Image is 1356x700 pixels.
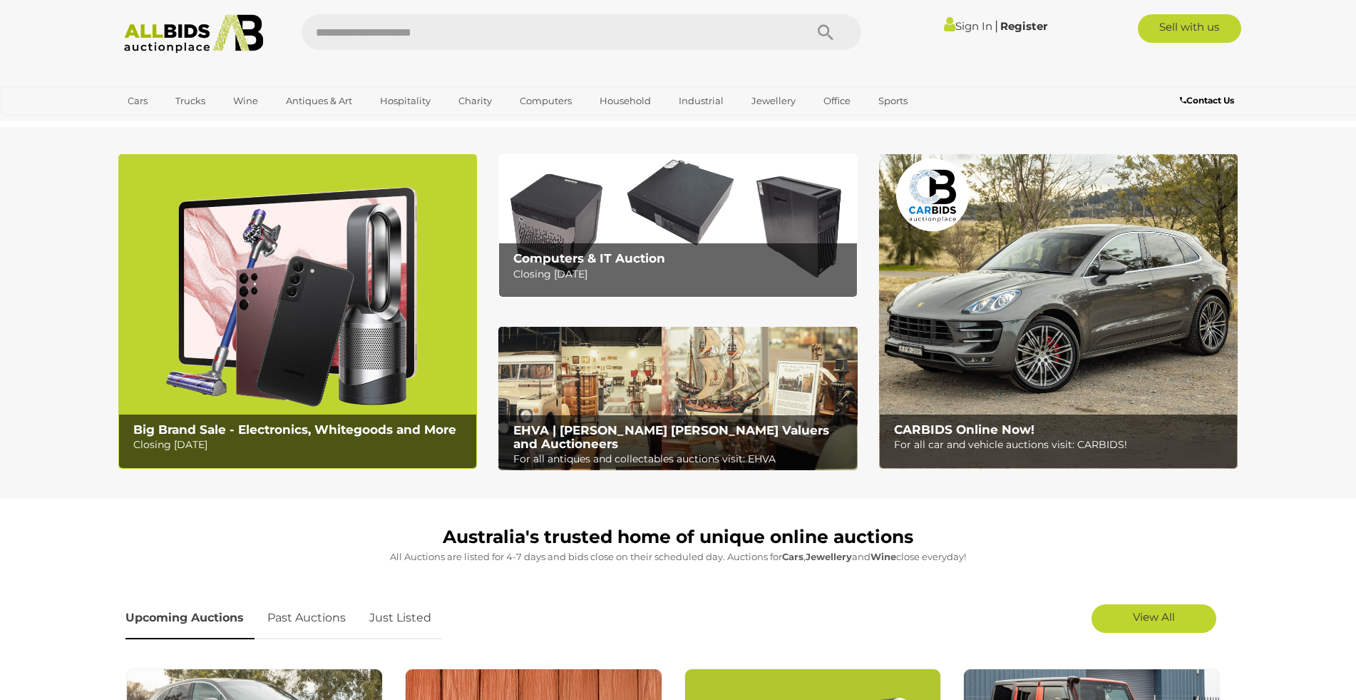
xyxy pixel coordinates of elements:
a: Upcoming Auctions [125,597,255,639]
strong: Cars [782,551,803,562]
p: Closing [DATE] [513,265,849,283]
button: Search [790,14,861,50]
h1: Australia's trusted home of unique online auctions [125,527,1231,547]
p: All Auctions are listed for 4-7 days and bids close on their scheduled day. Auctions for , and cl... [125,549,1231,565]
a: Antiques & Art [277,89,361,113]
p: For all car and vehicle auctions visit: CARBIDS! [894,436,1230,454]
a: CARBIDS Online Now! CARBIDS Online Now! For all car and vehicle auctions visit: CARBIDS! [879,154,1238,469]
strong: Jewellery [806,551,852,562]
a: Sports [869,89,917,113]
a: Trucks [166,89,215,113]
span: | [995,18,998,34]
a: Hospitality [371,89,440,113]
a: Industrial [669,89,733,113]
b: CARBIDS Online Now! [894,422,1034,437]
a: EHVA | Evans Hastings Valuers and Auctioneers EHVA | [PERSON_NAME] [PERSON_NAME] Valuers and Auct... [498,327,857,471]
a: Household [590,89,660,113]
a: Past Auctions [257,597,356,639]
img: CARBIDS Online Now! [879,154,1238,469]
a: Contact Us [1180,93,1238,108]
a: Charity [449,89,501,113]
p: For all antiques and collectables auctions visit: EHVA [513,450,849,468]
img: Allbids.com.au [116,14,271,54]
a: Big Brand Sale - Electronics, Whitegoods and More Big Brand Sale - Electronics, Whitegoods and Mo... [118,154,477,469]
b: EHVA | [PERSON_NAME] [PERSON_NAME] Valuers and Auctioneers [513,423,829,451]
a: View All [1092,604,1216,633]
b: Computers & IT Auction [513,251,665,265]
a: Register [1000,19,1047,33]
p: Closing [DATE] [133,436,469,454]
img: Big Brand Sale - Electronics, Whitegoods and More [118,154,477,469]
a: Just Listed [359,597,442,639]
b: Big Brand Sale - Electronics, Whitegoods and More [133,422,456,437]
a: Sell with us [1138,14,1241,43]
span: View All [1133,610,1175,624]
a: Office [814,89,860,113]
img: Computers & IT Auction [498,154,857,298]
a: Jewellery [742,89,805,113]
a: Computers [510,89,581,113]
strong: Wine [870,551,896,562]
img: EHVA | Evans Hastings Valuers and Auctioneers [498,327,857,471]
a: Sign In [944,19,992,33]
a: Computers & IT Auction Computers & IT Auction Closing [DATE] [498,154,857,298]
b: Contact Us [1180,95,1234,106]
a: [GEOGRAPHIC_DATA] [118,113,238,136]
a: Cars [118,89,157,113]
a: Wine [224,89,267,113]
